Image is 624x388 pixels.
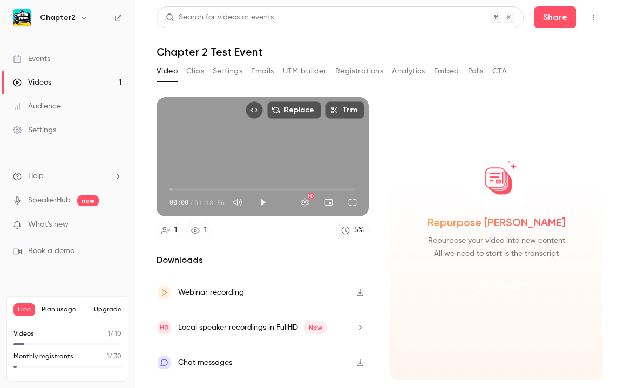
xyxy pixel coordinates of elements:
button: Trim [325,101,364,119]
li: help-dropdown-opener [13,171,122,182]
a: SpeakerHub [28,195,71,206]
p: / 10 [108,329,121,339]
button: Clips [186,63,204,80]
button: Upgrade [94,305,121,314]
span: Repurpose your video into new content All we need to start is the transcript [428,234,565,260]
button: Settings [294,192,316,213]
a: 1 [157,223,182,237]
span: / [189,198,193,207]
button: Analytics [392,63,425,80]
button: CTA [492,63,507,80]
div: Settings [13,125,56,135]
div: Search for videos or events [166,12,274,23]
button: Mute [227,192,248,213]
img: Chapter2 [13,9,31,26]
button: Top Bar Actions [585,9,602,26]
span: 01:18:56 [194,198,225,207]
div: Webinar recording [178,286,244,299]
button: Embed [434,63,459,80]
button: Full screen [342,192,363,213]
button: Get started [462,273,531,299]
div: Chat messages [178,356,232,369]
span: Free [13,303,35,316]
div: Events [13,53,50,64]
button: Polls [468,63,484,80]
iframe: Noticeable Trigger [109,220,122,230]
button: UTM builder [283,63,327,80]
div: Audience [13,101,61,112]
h6: Chapter2 [40,12,76,23]
h2: Downloads [157,254,369,267]
button: Emails [251,63,274,80]
span: 00:00 [169,198,188,207]
a: 1 [186,223,212,237]
span: Plan usage [42,305,87,314]
div: 00:00 [169,198,225,207]
span: new [77,195,99,206]
div: Videos [13,77,51,88]
button: Registrations [335,63,383,80]
span: What's new [28,219,69,230]
button: Turn on miniplayer [318,192,340,213]
div: 1 [174,224,177,236]
div: 1 [204,224,207,236]
p: Monthly registrants [13,352,73,362]
h1: Chapter 2 Test Event [157,45,602,58]
span: Book a demo [28,246,74,257]
button: Share [534,6,576,28]
button: Embed video [246,101,263,119]
span: 1 [107,353,109,360]
div: HD [308,193,314,199]
a: 5% [336,223,369,237]
button: Video [157,63,178,80]
div: 5 % [354,224,364,236]
button: Replace [267,101,321,119]
p: / 30 [107,352,121,362]
span: Help [28,171,44,182]
p: Videos [13,329,34,339]
span: 1 [108,331,110,337]
div: Local speaker recordings in FullHD [178,321,327,334]
button: Play [252,192,274,213]
span: Repurpose [PERSON_NAME] [428,215,565,230]
span: New [304,321,327,334]
button: Settings [213,63,242,80]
